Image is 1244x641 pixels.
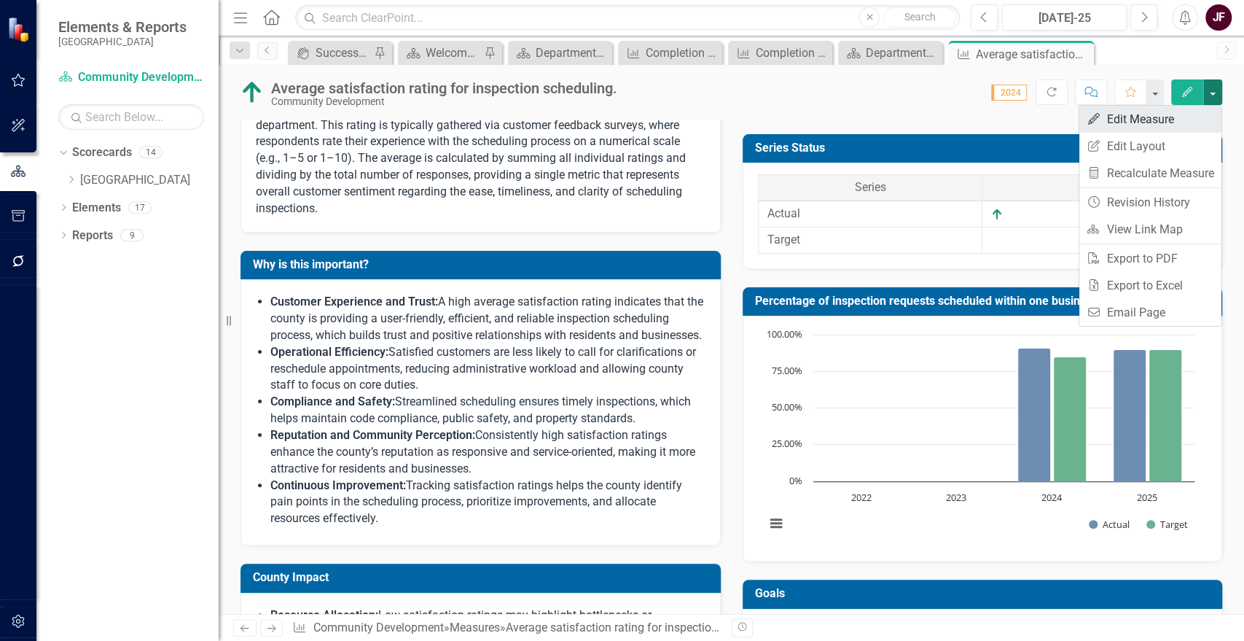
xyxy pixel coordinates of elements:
[755,141,1036,155] h3: Series Status
[1079,133,1221,160] a: Edit Layout
[1113,350,1146,482] path: 2025, 90. Actual.
[426,44,480,62] div: Welcome Page
[1146,518,1188,531] button: Show Target
[72,200,121,217] a: Elements
[316,44,370,62] div: Success Portal
[1159,518,1187,531] text: Target
[270,394,705,427] p: Streamlined scheduling ensures timely inspections, which helps maintain code compliance, public s...
[758,228,982,254] td: Target
[755,587,1216,600] h3: Goals
[861,350,1181,482] g: Target, bar series 2 of 2 with 4 bars.
[1079,245,1221,272] a: Export to PDF
[883,7,956,28] button: Search
[450,621,500,634] a: Measures
[1017,349,1050,482] path: 2024, 90.63. Actual.
[1002,4,1127,31] button: [DATE]-25
[292,44,370,62] a: Success Portal
[313,621,444,634] a: Community Development
[1136,491,1157,504] text: 2025
[271,80,617,96] div: Average satisfaction rating for inspection scheduling.
[270,428,475,442] strong: Reputation and Community Perception:
[1053,357,1086,482] path: 2024, 85. Target.
[270,344,705,395] p: Satisfied customers are less likely to call for clarifications or reschedule appointments, reduci...
[772,400,802,413] text: 50.00%
[402,44,480,62] a: Welcome Page
[270,478,406,492] strong: Continuous Improvement:
[1103,518,1130,531] text: Actual
[7,17,33,42] img: ClearPoint Strategy
[1041,491,1062,504] text: 2024
[253,258,713,271] h3: Why is this important?
[976,45,1090,63] div: Average satisfaction rating for inspection scheduling.
[758,327,1202,546] svg: Interactive chart
[139,147,163,159] div: 14
[982,175,1207,201] th: Value
[842,44,939,62] a: Department Landing Page
[758,201,982,228] td: Actual
[991,85,1027,101] span: 2024
[866,44,939,62] div: Department Landing Page
[772,364,802,377] text: 75.00%
[271,96,617,107] div: Community Development
[295,5,960,31] input: Search ClearPoint...
[904,11,936,23] span: Search
[1205,4,1232,31] button: JF
[1079,216,1221,243] a: View Link Map
[1079,106,1221,133] a: Edit Measure
[128,201,152,214] div: 17
[270,395,395,408] strong: Compliance and Safety:
[253,571,713,584] h3: County Impact
[270,608,378,622] strong: Resource Allocation:
[72,228,113,244] a: Reports
[622,44,719,62] a: Completion status of security camera replacement RFP development and release by end of first quar...
[1079,272,1221,299] a: Export to Excel
[767,327,802,341] text: 100.00%
[755,295,1216,308] h3: Percentage of inspection requests scheduled within one business day.
[1079,299,1221,326] a: Email Page
[292,620,720,637] div: » »
[270,478,705,528] p: Tracking satisfaction ratings helps the county identify pain points in the scheduling process, pr...
[58,104,204,130] input: Search Below...
[991,209,1003,220] img: Above Target
[756,44,829,62] div: Completion of Phase 1, Year 1 contract milestones by [DATE].
[120,229,144,241] div: 9
[732,44,829,62] a: Completion of Phase 1, Year 1 contract milestones by [DATE].
[766,513,786,534] button: View chart menu, Chart
[270,294,705,344] p: A high average satisfaction rating indicates that the county is providing a user-friendly, effici...
[789,474,802,487] text: 0%
[1089,518,1130,531] button: Show Actual
[758,327,1208,546] div: Chart. Highcharts interactive chart.
[256,67,705,217] p: The is a quantitative measure that reflects how satisfied customers (such as residents, property ...
[861,349,1146,482] g: Actual, bar series 1 of 2 with 4 bars.
[240,81,264,104] img: Above Target
[506,621,780,634] div: Average satisfaction rating for inspection scheduling.
[270,345,388,359] strong: Operational Efficiency:
[58,18,187,36] span: Elements & Reports
[1007,9,1122,27] div: [DATE]-25
[1079,189,1221,216] a: Revision History
[512,44,609,62] a: Department Landing Page
[72,144,132,161] a: Scorecards
[80,172,219,189] a: [GEOGRAPHIC_DATA]
[1149,350,1181,482] path: 2025, 90. Target.
[772,437,802,450] text: 25.00%
[758,175,982,201] th: Series
[850,491,871,504] text: 2022
[536,44,609,62] div: Department Landing Page
[1079,160,1221,187] a: Recalculate Measure
[946,491,966,504] text: 2023
[270,295,438,308] strong: Customer Experience and Trust:
[646,44,719,62] div: Completion status of security camera replacement RFP development and release by end of first quar...
[270,427,705,478] p: Consistently high satisfaction ratings enhance the county’s reputation as responsive and service-...
[58,36,187,47] small: [GEOGRAPHIC_DATA]
[58,69,204,86] a: Community Development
